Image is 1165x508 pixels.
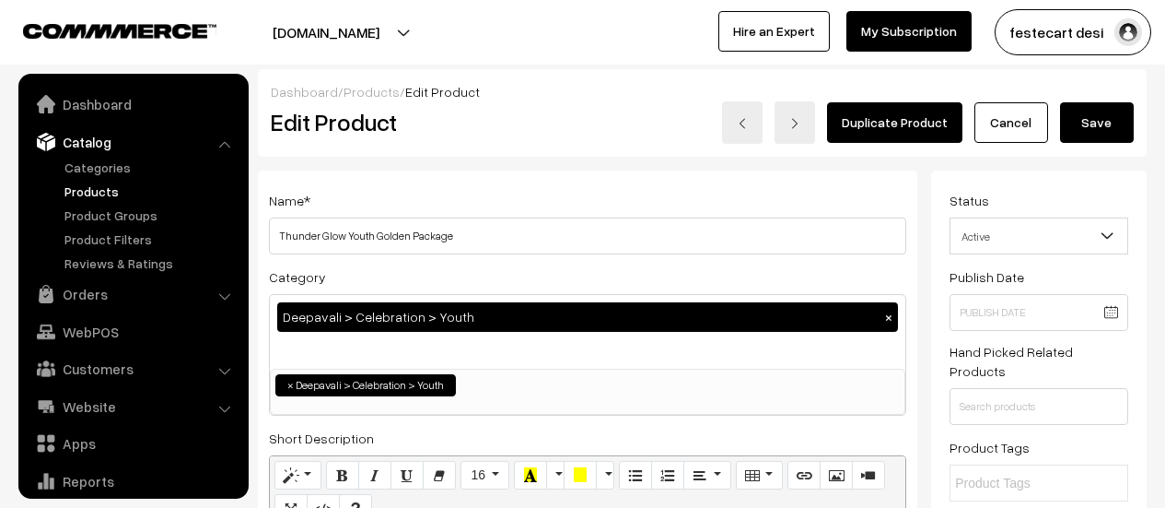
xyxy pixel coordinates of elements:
span: 16 [471,467,485,482]
a: WebPOS [23,315,242,349]
span: Active [950,220,1127,253]
button: Video [852,461,885,490]
img: COMMMERCE [23,24,216,38]
a: Catalog [23,125,242,159]
img: left-arrow.png [737,118,748,129]
div: / / [271,82,1134,101]
a: Cancel [974,102,1048,143]
a: Product Filters [60,230,242,249]
a: Customers [23,352,242,385]
a: Reviews & Ratings [60,254,242,273]
button: Underline (CTRL+U) [390,461,424,490]
button: × [880,309,897,325]
button: More Color [596,461,614,490]
input: Name [269,218,906,254]
a: Dashboard [271,84,338,100]
a: Reports [23,465,242,498]
button: [DOMAIN_NAME] [208,9,444,55]
label: Short Description [269,429,374,448]
button: Style [274,461,321,490]
button: Unordered list (CTRL+SHIFT+NUM7) [619,461,652,490]
button: Bold (CTRL+B) [326,461,359,490]
a: Products [344,84,400,100]
a: Apps [23,427,242,460]
button: Remove Font Style (CTRL+\) [423,461,456,490]
a: Hire an Expert [718,11,830,52]
button: Save [1060,102,1134,143]
input: Search products [949,388,1128,425]
button: Paragraph [683,461,730,490]
span: × [287,377,294,394]
div: Deepavali > Celebration > Youth [277,302,898,332]
a: Duplicate Product [827,102,962,143]
a: Orders [23,278,242,311]
button: Background Color [564,461,597,490]
img: right-arrow.png [789,118,800,129]
input: Product Tags [955,474,1116,493]
button: Recent Color [514,461,547,490]
label: Category [269,267,326,287]
label: Status [949,191,989,210]
label: Publish Date [949,267,1024,287]
a: My Subscription [846,11,972,52]
span: Edit Product [405,84,480,100]
button: Font Size [460,461,509,490]
a: COMMMERCE [23,18,184,41]
button: Picture [820,461,853,490]
input: Publish Date [949,294,1128,331]
a: Dashboard [23,88,242,121]
h2: Edit Product [271,108,614,136]
button: Table [736,461,783,490]
button: Italic (CTRL+I) [358,461,391,490]
button: Link (CTRL+K) [787,461,821,490]
a: Website [23,390,242,423]
img: user [1114,18,1142,46]
label: Product Tags [949,438,1030,457]
a: Products [60,182,242,201]
a: Product Groups [60,206,242,225]
span: Active [949,218,1128,254]
button: Ordered list (CTRL+SHIFT+NUM8) [651,461,684,490]
button: festecart desi [995,9,1151,55]
label: Name [269,191,310,210]
button: More Color [546,461,565,490]
label: Hand Picked Related Products [949,342,1128,381]
a: Categories [60,158,242,177]
li: Deepavali > Celebration > Youth [275,374,456,396]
